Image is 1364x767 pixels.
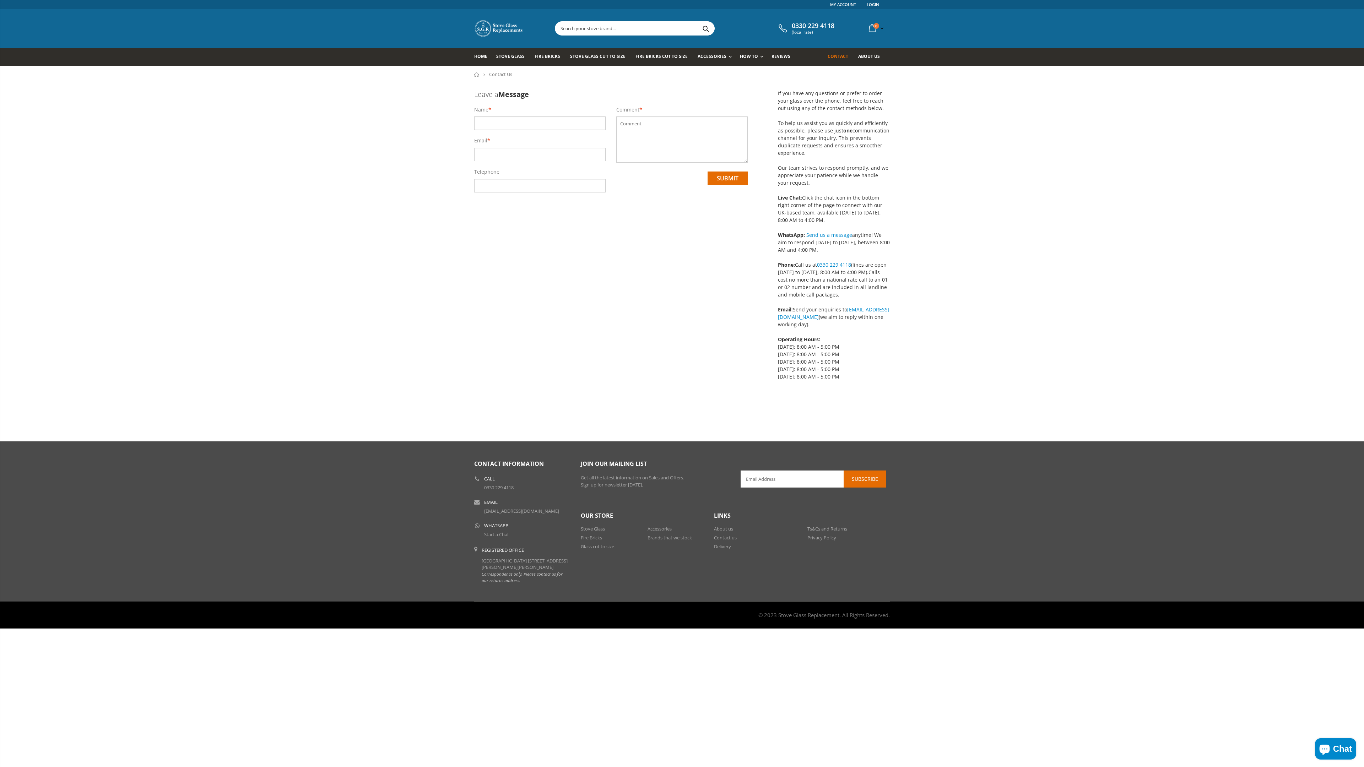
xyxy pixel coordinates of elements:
a: Send us a message [806,232,852,238]
a: Fire Bricks [581,534,602,541]
span: (local rate) [792,30,834,35]
strong: Email: [778,306,793,313]
a: Contact [828,48,854,66]
span: Join our mailing list [581,460,647,468]
input: Search your stove brand... [555,22,794,35]
span: Contact Us [489,71,512,77]
span: About us [858,53,880,59]
label: Email [474,137,487,144]
p: Get all the latest information on Sales and Offers. Sign up for newsletter [DATE]. [581,474,730,488]
a: Start a Chat [484,531,509,538]
strong: one [843,127,852,134]
span: Fire Bricks [535,53,560,59]
strong: Live Chat: [778,194,802,201]
a: Accessories [648,526,672,532]
a: Delivery [714,543,731,550]
a: Stove Glass [496,48,530,66]
span: Contact Information [474,460,544,468]
span: Click the chat icon in the bottom right corner of the page to connect with our UK-based team, ava... [778,194,882,223]
a: Reviews [772,48,796,66]
span: Reviews [772,53,790,59]
img: Stove Glass Replacement [474,20,524,37]
b: Registered Office [482,547,524,553]
a: 0 [866,21,885,35]
a: Glass cut to size [581,543,614,550]
a: Home [474,72,480,77]
label: Name [474,106,488,113]
a: Fire Bricks Cut To Size [635,48,693,66]
strong: WhatsApp: [778,232,805,238]
a: Stove Glass [581,526,605,532]
span: Call us at (lines are open [DATE] to [DATE], 8:00 AM to 4:00 PM). Send your enquiries to (we aim ... [778,261,889,380]
span: 0 [873,23,879,29]
span: Links [714,512,731,520]
a: Brands that we stock [648,534,692,541]
span: Our Store [581,512,613,520]
span: Stove Glass [496,53,525,59]
span: How To [740,53,758,59]
span: Fire Bricks Cut To Size [635,53,688,59]
a: 0330 229 4118 (local rate) [777,22,834,35]
inbox-online-store-chat: Shopify online store chat [1313,738,1358,761]
a: Ts&Cs and Returns [807,526,847,532]
a: Accessories [698,48,735,66]
em: Correspondence only. Please contact us for our returns address. [482,571,563,583]
span: 0330 229 4118 [792,22,834,30]
a: How To [740,48,767,66]
a: Contact us [714,534,737,541]
span: Stove Glass Cut To Size [570,53,625,59]
address: © 2023 Stove Glass Replacement. All Rights Reserved. [758,608,890,622]
span: Home [474,53,487,59]
input: Email Address [741,470,886,488]
label: Comment [616,106,639,113]
strong: Phone: [778,261,795,268]
input: submit [708,172,748,185]
a: About us [858,48,885,66]
b: WhatsApp [484,523,508,528]
a: Fire Bricks [535,48,565,66]
a: Privacy Policy [807,534,836,541]
b: Message [498,89,529,99]
b: Call [484,477,495,481]
label: Telephone [474,168,499,175]
strong: Operating Hours: [778,336,820,343]
button: Subscribe [844,470,886,488]
a: [EMAIL_ADDRESS][DOMAIN_NAME] [778,306,889,320]
span: Accessories [698,53,726,59]
span: Contact [828,53,848,59]
span: anytime! We aim to respond [DATE] to [DATE], between 8:00 AM and 4:00 PM. [778,232,890,253]
a: Stove Glass Cut To Size [570,48,630,66]
a: Home [474,48,493,66]
h3: Leave a [474,89,748,99]
a: 0330 229 4118 [817,261,851,268]
a: About us [714,526,733,532]
b: Email [484,500,498,505]
button: Search [698,22,714,35]
p: If you have any questions or prefer to order your glass over the phone, feel free to reach out us... [778,89,890,224]
a: [EMAIL_ADDRESS][DOMAIN_NAME] [484,508,559,514]
div: [GEOGRAPHIC_DATA] [STREET_ADDRESS][PERSON_NAME][PERSON_NAME] [482,547,570,583]
a: 0330 229 4118 [484,484,514,491]
span: Calls cost no more than a national rate call to an 01 or 02 number and are included in all landli... [778,269,888,298]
